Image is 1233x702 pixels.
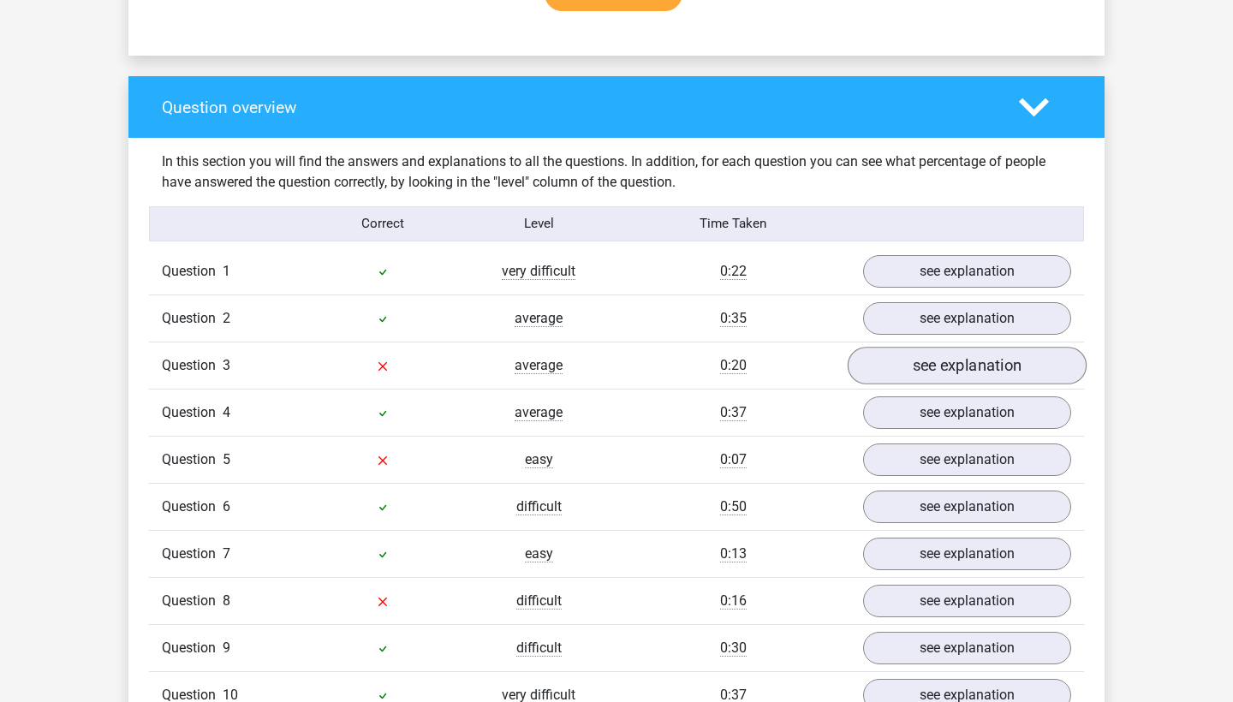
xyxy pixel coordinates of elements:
[162,308,223,329] span: Question
[162,591,223,611] span: Question
[223,498,230,515] span: 6
[516,592,562,610] span: difficult
[525,451,553,468] span: easy
[162,402,223,423] span: Question
[863,255,1071,288] a: see explanation
[162,261,223,282] span: Question
[162,355,223,376] span: Question
[461,214,616,234] div: Level
[502,263,575,280] span: very difficult
[162,638,223,658] span: Question
[162,449,223,470] span: Question
[162,98,993,117] h4: Question overview
[720,592,747,610] span: 0:16
[149,152,1084,193] div: In this section you will find the answers and explanations to all the questions. In addition, for...
[223,404,230,420] span: 4
[720,498,747,515] span: 0:50
[863,491,1071,523] a: see explanation
[515,310,563,327] span: average
[162,544,223,564] span: Question
[863,585,1071,617] a: see explanation
[223,451,230,467] span: 5
[720,545,747,562] span: 0:13
[863,396,1071,429] a: see explanation
[162,497,223,517] span: Question
[863,302,1071,335] a: see explanation
[720,357,747,374] span: 0:20
[306,214,462,234] div: Correct
[515,404,563,421] span: average
[720,404,747,421] span: 0:37
[720,640,747,657] span: 0:30
[515,357,563,374] span: average
[516,498,562,515] span: difficult
[863,538,1071,570] a: see explanation
[223,545,230,562] span: 7
[863,443,1071,476] a: see explanation
[720,451,747,468] span: 0:07
[223,592,230,609] span: 8
[223,640,230,656] span: 9
[863,632,1071,664] a: see explanation
[223,263,230,279] span: 1
[223,310,230,326] span: 2
[516,640,562,657] span: difficult
[525,545,553,562] span: easy
[616,214,850,234] div: Time Taken
[720,310,747,327] span: 0:35
[720,263,747,280] span: 0:22
[848,347,1087,384] a: see explanation
[223,357,230,373] span: 3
